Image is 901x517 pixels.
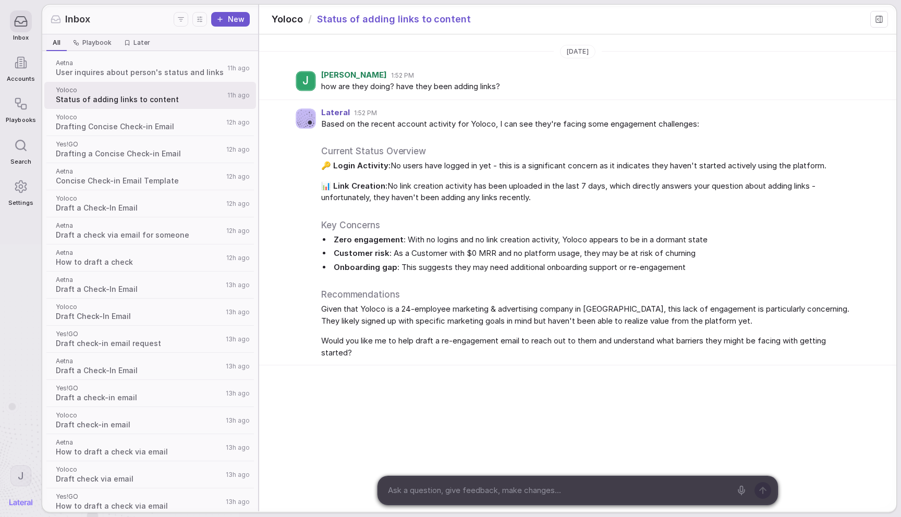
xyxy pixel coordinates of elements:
[56,447,223,457] span: How to draft a check via email
[227,64,250,72] span: 11h ago
[44,217,256,244] a: AetnaDraft a check via email for someone12h ago
[321,160,855,172] span: No users have logged in yet - this is a significant concern as it indicates they haven't started ...
[56,338,223,349] span: Draft check-in email request
[321,180,855,204] span: No link creation activity has been uploaded in the last 7 days, which directly answers your quest...
[56,149,223,159] span: Drafting a Concise Check-in Email
[227,91,250,100] span: 11h ago
[56,94,224,105] span: Status of adding links to content
[44,190,256,217] a: YolocoDraft a Check-In Email12h ago
[56,249,223,257] span: Aetna
[6,170,35,212] a: Settings
[226,254,250,262] span: 12h ago
[226,145,250,154] span: 12h ago
[226,416,250,425] span: 13h ago
[82,39,112,47] span: Playbook
[226,444,250,452] span: 13h ago
[44,82,256,109] a: YolocoStatus of adding links to content11h ago
[391,71,414,80] span: 1:52 PM
[321,108,350,117] span: Lateral
[56,438,223,447] span: Aetna
[226,389,250,398] span: 13h ago
[226,471,250,479] span: 13h ago
[56,357,223,365] span: Aetna
[321,81,855,93] span: how are they doing? have they been adding links?
[9,499,32,506] img: Lateral
[334,235,404,244] strong: Zero engagement
[18,469,24,483] span: J
[44,136,256,163] a: Yes!GODrafting a Concise Check-in Email12h ago
[56,303,223,311] span: Yoloco
[44,488,256,515] a: Yes!GOHow to draft a check via email13h ago
[56,501,223,511] span: How to draft a check via email
[321,71,387,80] span: [PERSON_NAME]
[56,284,223,294] span: Draft a Check-In Email
[10,158,31,165] span: Search
[321,303,855,327] span: Given that Yoloco is a 24-employee marketing & advertising company in [GEOGRAPHIC_DATA], this lac...
[56,194,223,203] span: Yoloco
[13,34,29,41] span: Inbox
[321,144,855,158] h2: Current Status Overview
[44,272,256,299] a: AetnaDraft a Check-In Email13h ago
[56,140,223,149] span: Yes!GO
[321,335,855,359] span: Would you like me to help draft a re-engagement email to reach out to them and understand what ba...
[44,461,256,488] a: YolocoDraft check via email13h ago
[226,200,250,208] span: 12h ago
[56,121,223,132] span: Drafting Concise Check-in Email
[226,173,250,181] span: 12h ago
[65,13,90,26] span: Inbox
[44,326,256,353] a: Yes!GODraft check-in email request13h ago
[332,248,855,260] li: : As a Customer with $0 MRR and no platform usage, they may be at risk of churning
[44,244,256,272] a: AetnaHow to draft a check12h ago
[56,493,223,501] span: Yes!GO
[56,221,223,230] span: Aetna
[308,13,312,26] span: /
[321,288,855,301] h2: Recommendations
[272,13,303,26] span: Yoloco
[317,13,471,26] span: Status of adding links to content
[44,299,256,326] a: YolocoDraft Check-In Email13h ago
[6,117,35,124] span: Playbooks
[44,353,256,380] a: AetnaDraft a Check-In Email13h ago
[56,167,223,176] span: Aetna
[6,88,35,129] a: Playbooks
[56,230,223,240] span: Draft a check via email for someone
[211,12,250,27] button: New thread
[226,335,250,343] span: 13h ago
[44,109,256,136] a: YolocoDrafting Concise Check-in Email12h ago
[56,176,223,186] span: Concise Check-in Email Template
[44,434,256,461] a: AetnaHow to draft a check via email13h ago
[8,200,33,206] span: Settings
[56,465,223,474] span: Yoloco
[56,257,223,267] span: How to draft a check
[53,39,60,47] span: All
[321,118,855,130] span: Based on the recent account activity for Yoloco, I can see they're facing some engagement challen...
[334,262,397,272] strong: Onboarding gap
[56,203,223,213] span: Draft a Check-In Email
[321,181,387,191] strong: 📊 Link Creation:
[6,46,35,88] a: Accounts
[56,330,223,338] span: Yes!GO
[226,362,250,371] span: 13h ago
[44,163,256,190] a: AetnaConcise Check-in Email Template12h ago
[226,118,250,127] span: 12h ago
[192,12,207,27] button: Display settings
[56,474,223,484] span: Draft check via email
[56,311,223,322] span: Draft Check-In Email
[354,109,377,117] span: 1:52 PM
[44,407,256,434] a: YolocoDraft check-in email13h ago
[56,384,223,392] span: Yes!GO
[56,86,224,94] span: Yoloco
[226,227,250,235] span: 12h ago
[332,262,855,274] li: : This suggests they may need additional onboarding support or re-engagement
[321,161,391,170] strong: 🔑 Login Activity:
[226,281,250,289] span: 13h ago
[226,498,250,506] span: 13h ago
[44,380,256,407] a: Yes!GODraft a check-in email13h ago
[332,234,855,246] li: : With no logins and no link creation activity, Yoloco appears to be in a dormant state
[133,39,150,47] span: Later
[56,113,223,121] span: Yoloco
[44,55,256,82] a: AetnaUser inquires about person's status and links11h ago
[7,76,35,82] span: Accounts
[334,248,389,258] strong: Customer risk
[226,308,250,316] span: 13h ago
